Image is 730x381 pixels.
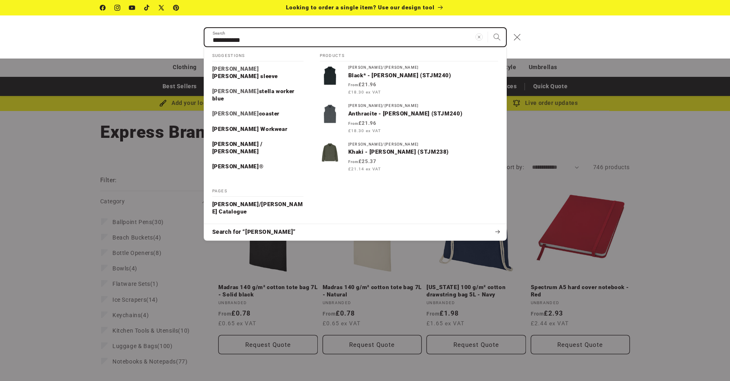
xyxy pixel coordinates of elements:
[470,28,488,46] button: Clear search term
[204,122,312,137] a: [PERSON_NAME] Workwear
[204,137,312,159] a: [PERSON_NAME] / [PERSON_NAME]
[320,104,340,124] img: Stanley Quester (STJM240)
[204,197,312,219] a: [PERSON_NAME]/[PERSON_NAME] Catalogue
[348,142,498,147] div: [PERSON_NAME]/[PERSON_NAME]
[212,183,303,197] h2: Pages
[212,141,303,155] p: [PERSON_NAME] / [PERSON_NAME]
[348,104,498,108] div: [PERSON_NAME]/[PERSON_NAME]
[488,28,506,46] button: Search
[348,148,498,156] p: Khaki - [PERSON_NAME] (STJM238)
[212,88,259,94] mark: [PERSON_NAME]
[204,159,312,174] a: [PERSON_NAME]®
[212,163,264,170] p: [PERSON_NAME]®
[212,126,288,133] p: [PERSON_NAME] Workwear
[348,166,381,172] span: £21.14 ex VAT
[320,142,340,163] img: Stanley Guider (STJM238)
[348,83,358,87] span: From
[348,72,498,79] p: Black* - [PERSON_NAME] (STJM240)
[259,110,279,117] span: coaster
[212,65,303,80] p: stanley stella long sleeve
[204,61,312,84] a: stanley stella long sleeve
[348,128,381,134] span: £18.30 ex VAT
[204,106,312,122] a: stanley coaster
[312,138,506,176] a: [PERSON_NAME]/[PERSON_NAME]Khaki - [PERSON_NAME] (STJM238) From£25.37 £21.14 ex VAT
[212,228,296,236] span: Search for “[PERSON_NAME]”
[590,293,730,381] iframe: Chat Widget
[320,47,498,62] h2: Products
[348,159,376,164] strong: £25.37
[348,89,381,95] span: £18.30 ex VAT
[212,201,303,215] p: [PERSON_NAME]/[PERSON_NAME] Catalogue
[320,65,340,86] img: Stanley Quester (STJM240)
[312,61,506,100] a: [PERSON_NAME]/[PERSON_NAME]Black* - [PERSON_NAME] (STJM240) From£21.96 £18.30 ex VAT
[312,100,506,138] a: [PERSON_NAME]/[PERSON_NAME]Anthracite - [PERSON_NAME] (STJM240) From£21.96 £18.30 ex VAT
[348,122,358,126] span: From
[212,73,278,79] span: [PERSON_NAME] sleeve
[286,4,435,11] span: Looking to order a single item? Use our design tool
[212,110,259,117] mark: [PERSON_NAME]
[204,84,312,106] a: stanley stella worker blue
[212,65,259,72] mark: [PERSON_NAME]
[508,28,526,46] button: Close
[212,88,295,102] span: stella worker blue
[212,88,303,102] p: stanley stella worker blue
[348,82,376,87] strong: £21.96
[348,65,498,70] div: [PERSON_NAME]/[PERSON_NAME]
[212,110,280,118] p: stanley coaster
[348,120,376,126] strong: £21.96
[212,47,303,62] h2: Suggestions
[348,160,358,164] span: From
[348,110,498,118] p: Anthracite - [PERSON_NAME] (STJM240)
